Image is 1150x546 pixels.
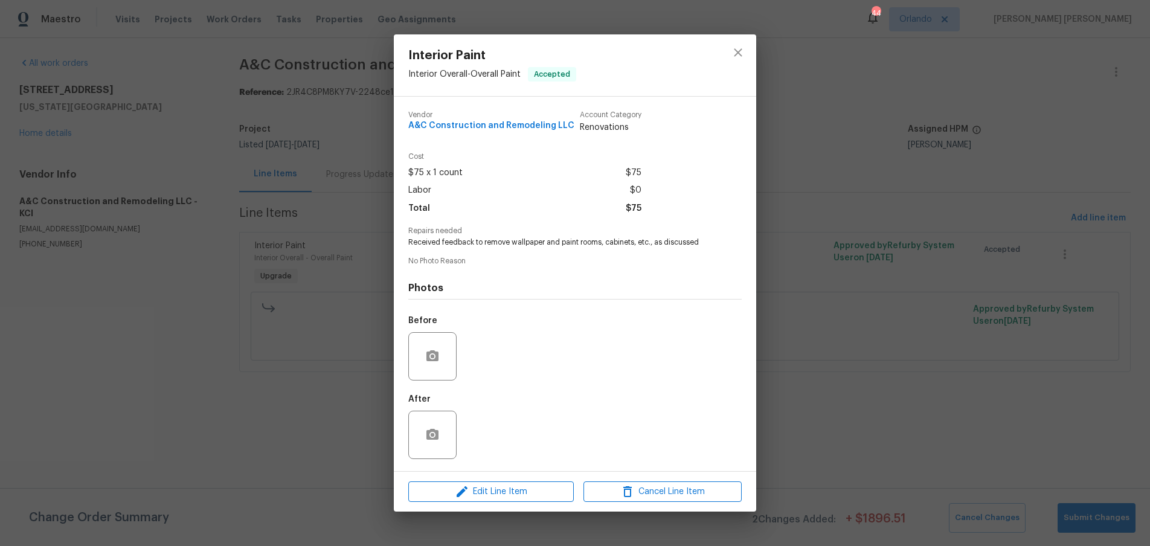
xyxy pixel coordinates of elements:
span: Cost [408,153,641,161]
h5: Before [408,316,437,325]
span: No Photo Reason [408,257,742,265]
span: Account Category [580,111,641,119]
h5: After [408,395,431,403]
span: Vendor [408,111,574,119]
h4: Photos [408,282,742,294]
span: Total [408,200,430,217]
button: Edit Line Item [408,481,574,503]
span: Edit Line Item [412,484,570,499]
span: Interior Paint [408,49,576,62]
div: 44 [872,7,880,19]
span: Labor [408,182,431,199]
span: Renovations [580,121,641,133]
span: $75 [626,164,641,182]
span: Received feedback to remove wallpaper and paint rooms, cabinets, etc., as discussed [408,237,708,248]
button: Cancel Line Item [583,481,742,503]
span: Accepted [529,68,575,80]
span: A&C Construction and Remodeling LLC [408,121,574,130]
span: Repairs needed [408,227,742,235]
span: $75 [626,200,641,217]
span: $0 [630,182,641,199]
span: Cancel Line Item [587,484,738,499]
button: close [724,38,753,67]
span: $75 x 1 count [408,164,463,182]
span: Interior Overall - Overall Paint [408,69,521,78]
